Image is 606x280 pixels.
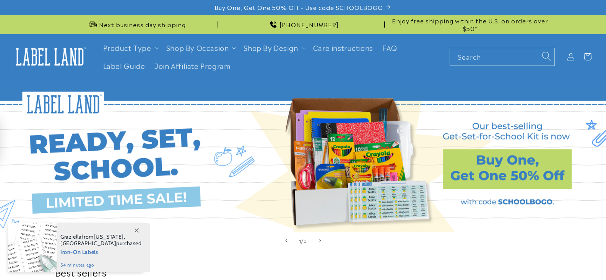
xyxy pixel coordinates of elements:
[299,237,301,244] span: 1
[309,39,378,57] a: Care instructions
[304,237,307,244] span: 5
[103,61,146,70] span: Label Guide
[99,39,162,57] summary: Product Type
[55,266,552,278] h2: Best sellers
[60,247,142,256] span: Iron-On Labels
[94,233,124,240] span: [US_STATE]
[239,39,308,57] summary: Shop By Design
[382,43,397,52] span: FAQ
[162,39,239,57] summary: Shop By Occasion
[388,15,552,34] div: Announcement
[278,232,295,249] button: Previous slide
[60,233,81,240] span: Graziella
[60,234,142,247] span: from , purchased
[313,43,373,52] span: Care instructions
[99,21,186,28] span: Next business day shipping
[221,15,385,34] div: Announcement
[244,43,298,52] a: Shop By Design
[378,39,402,57] a: FAQ
[60,240,116,247] span: [GEOGRAPHIC_DATA]
[214,3,383,11] span: Buy One, Get One 50% Off - Use code SCHOOLBOGO
[388,17,552,32] span: Enjoy free shipping within the U.S. on orders over $50*
[9,42,91,72] a: Label Land
[279,21,339,28] span: [PHONE_NUMBER]
[55,15,218,34] div: Announcement
[103,43,151,52] a: Product Type
[166,43,229,52] span: Shop By Occasion
[301,237,304,244] span: /
[312,232,328,249] button: Next slide
[60,262,142,269] span: 54 minutes ago
[154,61,231,70] span: Join Affiliate Program
[150,57,235,75] a: Join Affiliate Program
[538,48,555,65] button: Search
[11,45,88,69] img: Label Land
[99,57,150,75] a: Label Guide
